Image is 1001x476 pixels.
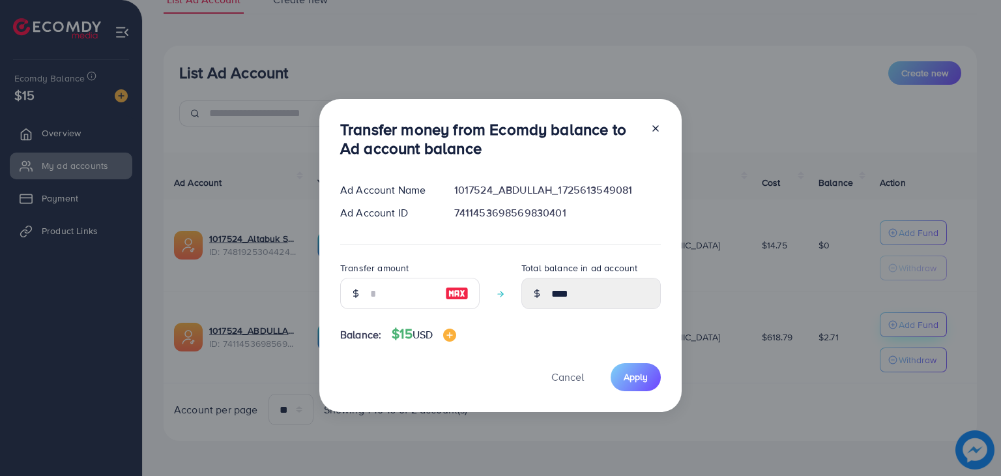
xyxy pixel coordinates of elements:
[340,327,381,342] span: Balance:
[413,327,433,342] span: USD
[521,261,637,275] label: Total balance in ad account
[611,363,661,391] button: Apply
[624,370,648,383] span: Apply
[443,329,456,342] img: image
[551,370,584,384] span: Cancel
[330,205,444,220] div: Ad Account ID
[340,120,640,158] h3: Transfer money from Ecomdy balance to Ad account balance
[444,183,671,198] div: 1017524_ABDULLAH_1725613549081
[445,286,469,301] img: image
[392,326,456,342] h4: $15
[340,261,409,275] label: Transfer amount
[330,183,444,198] div: Ad Account Name
[535,363,600,391] button: Cancel
[444,205,671,220] div: 7411453698569830401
